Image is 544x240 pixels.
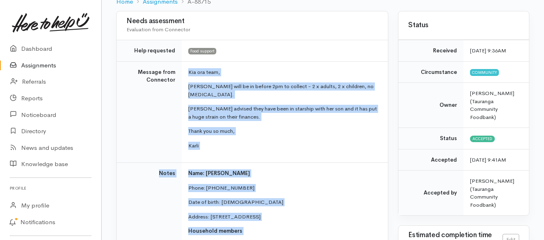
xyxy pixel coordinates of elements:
[463,171,529,216] td: [PERSON_NAME] (Tauranga Community Foodbank)
[398,149,463,171] td: Accepted
[188,227,242,234] span: Household members
[398,128,463,149] td: Status
[408,231,503,239] h3: Estimated completion time
[398,83,463,128] td: Owner
[188,127,378,135] p: Thank you so much,
[117,40,182,62] td: Help requested
[470,47,506,54] time: [DATE] 9:36AM
[188,170,250,177] span: Name: [PERSON_NAME]
[188,48,216,54] span: Food support
[398,61,463,83] td: Circumstance
[126,26,190,33] span: Evaluation from Connector
[188,213,378,221] p: Address: [STREET_ADDRESS]
[408,22,519,29] h3: Status
[188,105,378,121] p: [PERSON_NAME] advised they have been in starship with her son and it has put a huge strain on the...
[470,69,499,76] span: Community
[470,156,506,163] time: [DATE] 9:41AM
[188,142,378,150] p: Karli
[398,171,463,216] td: Accepted by
[10,183,91,194] h6: Profile
[470,136,495,142] span: Accepted
[470,90,514,121] span: [PERSON_NAME] (Tauranga Community Foodbank)
[117,61,182,163] td: Message from Connector
[188,68,378,76] p: Kia ora team,
[188,82,378,98] p: [PERSON_NAME] will be in before 2pm to collect - 2 x adults, 2 x children, no [MEDICAL_DATA].
[398,40,463,62] td: Received
[188,184,378,192] p: Phone: [PHONE_NUMBER]
[188,198,378,206] p: Date of birth: [DEMOGRAPHIC_DATA]
[126,17,378,25] h3: Needs assessment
